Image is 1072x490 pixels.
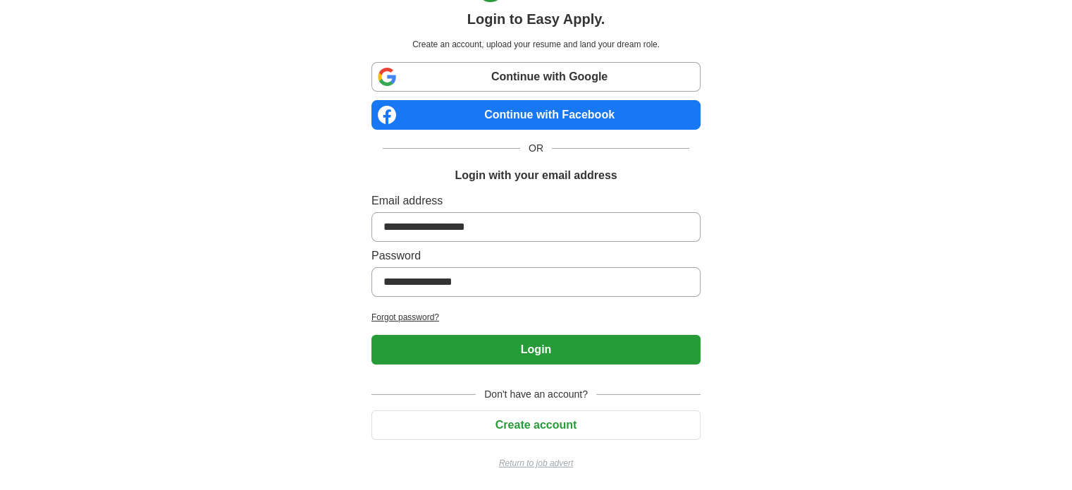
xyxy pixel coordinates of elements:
a: Continue with Facebook [371,100,701,130]
a: Forgot password? [371,311,701,324]
label: Password [371,247,701,264]
p: Create an account, upload your resume and land your dream role. [374,38,698,51]
a: Return to job advert [371,457,701,470]
span: Don't have an account? [476,387,596,402]
h1: Login with your email address [455,167,617,184]
a: Continue with Google [371,62,701,92]
button: Login [371,335,701,365]
h1: Login to Easy Apply. [467,8,605,30]
button: Create account [371,410,701,440]
a: Create account [371,419,701,431]
span: OR [520,141,552,156]
label: Email address [371,192,701,209]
